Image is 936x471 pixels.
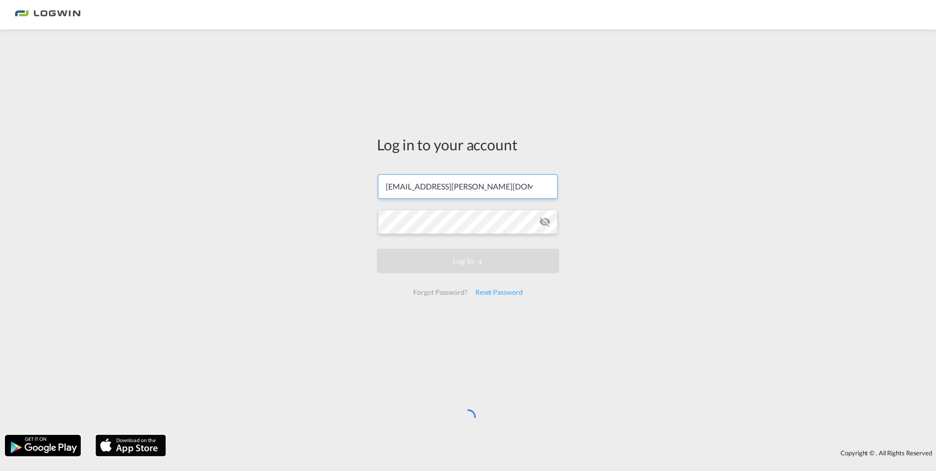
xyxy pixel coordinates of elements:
[171,445,936,461] div: Copyright © . All Rights Reserved
[4,434,82,457] img: google.png
[94,434,167,457] img: apple.png
[409,283,471,301] div: Forgot Password?
[539,216,551,228] md-icon: icon-eye-off
[377,134,559,155] div: Log in to your account
[378,174,558,199] input: Enter email/phone number
[471,283,527,301] div: Reset Password
[377,249,559,273] button: LOGIN
[15,4,81,26] img: bc73a0e0d8c111efacd525e4c8ad7d32.png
